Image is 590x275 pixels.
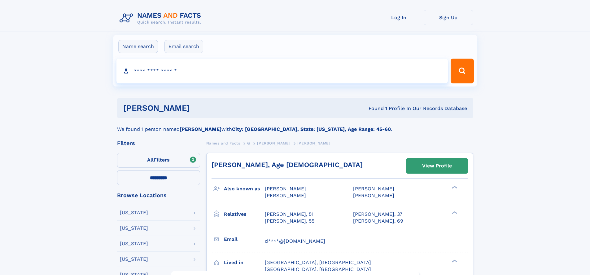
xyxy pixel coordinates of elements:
[116,59,448,83] input: search input
[212,161,363,169] a: [PERSON_NAME], Age [DEMOGRAPHIC_DATA]
[451,59,474,83] button: Search Button
[265,259,371,265] span: [GEOGRAPHIC_DATA], [GEOGRAPHIC_DATA]
[117,153,200,168] label: Filters
[450,259,458,263] div: ❯
[297,141,330,145] span: [PERSON_NAME]
[265,211,313,218] a: [PERSON_NAME], 51
[247,141,250,145] span: G
[265,218,314,224] a: [PERSON_NAME], 55
[120,241,148,246] div: [US_STATE]
[164,40,203,53] label: Email search
[224,234,265,245] h3: Email
[450,185,458,189] div: ❯
[450,211,458,215] div: ❯
[406,158,468,173] a: View Profile
[117,118,473,133] div: We found 1 person named with .
[224,257,265,268] h3: Lived in
[147,157,154,163] span: All
[120,226,148,231] div: [US_STATE]
[257,139,290,147] a: [PERSON_NAME]
[232,126,391,132] b: City: [GEOGRAPHIC_DATA], State: [US_STATE], Age Range: 45-60
[247,139,250,147] a: G
[257,141,290,145] span: [PERSON_NAME]
[353,193,394,198] span: [PERSON_NAME]
[120,210,148,215] div: [US_STATE]
[180,126,221,132] b: [PERSON_NAME]
[123,104,279,112] h1: [PERSON_NAME]
[422,159,452,173] div: View Profile
[206,139,240,147] a: Names and Facts
[224,184,265,194] h3: Also known as
[353,218,403,224] a: [PERSON_NAME], 69
[265,193,306,198] span: [PERSON_NAME]
[353,211,402,218] a: [PERSON_NAME], 37
[265,266,371,272] span: [GEOGRAPHIC_DATA], [GEOGRAPHIC_DATA]
[353,186,394,192] span: [PERSON_NAME]
[374,10,424,25] a: Log In
[265,186,306,192] span: [PERSON_NAME]
[279,105,467,112] div: Found 1 Profile In Our Records Database
[117,193,200,198] div: Browse Locations
[117,140,200,146] div: Filters
[117,10,206,27] img: Logo Names and Facts
[118,40,158,53] label: Name search
[120,257,148,262] div: [US_STATE]
[224,209,265,220] h3: Relatives
[424,10,473,25] a: Sign Up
